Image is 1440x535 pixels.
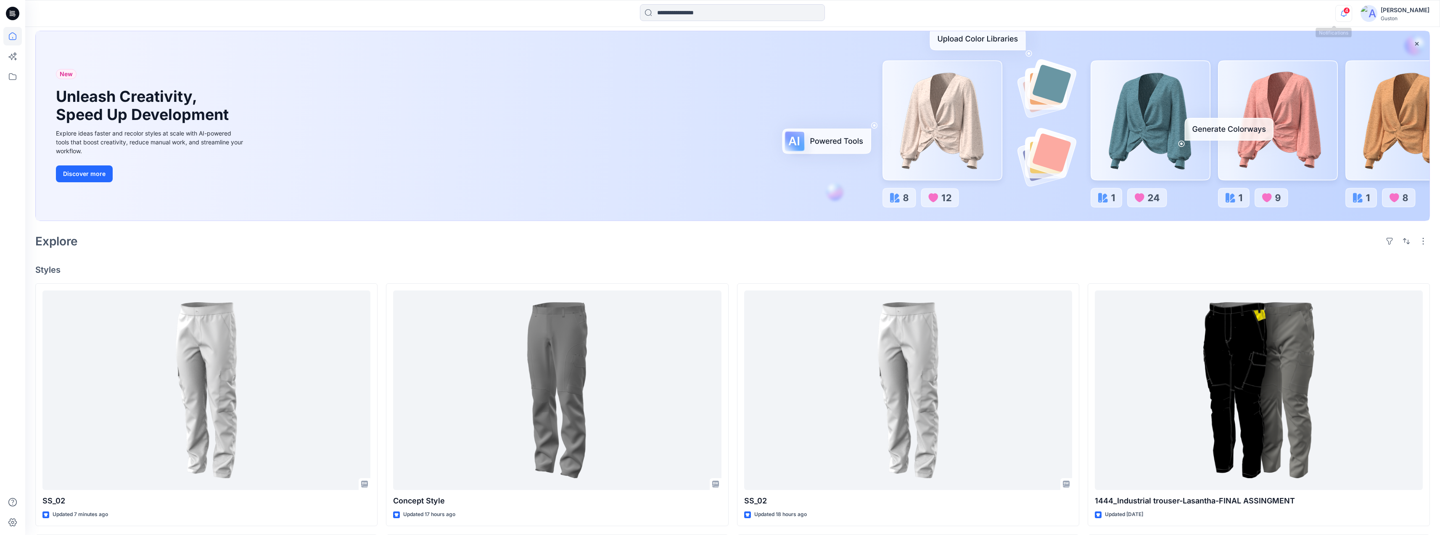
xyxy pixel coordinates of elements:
img: avatar [1361,5,1377,22]
div: Guston [1381,15,1429,21]
p: Updated [DATE] [1105,510,1143,519]
a: Concept Style [393,290,721,490]
button: Discover more [56,165,113,182]
p: Updated 18 hours ago [754,510,807,519]
p: SS_02 [42,495,370,507]
a: SS_02 [42,290,370,490]
a: SS_02 [744,290,1072,490]
h1: Unleash Creativity, Speed Up Development [56,88,233,124]
div: Explore ideas faster and recolor styles at scale with AI-powered tools that boost creativity, red... [56,129,245,155]
h2: Explore [35,234,78,248]
p: SS_02 [744,495,1072,507]
p: 1444_Industrial trouser-Lasantha-FINAL ASSINGMENT [1095,495,1423,507]
h4: Styles [35,265,1430,275]
span: New [60,69,73,79]
p: Updated 17 hours ago [403,510,455,519]
div: [PERSON_NAME] [1381,5,1429,15]
a: Discover more [56,165,245,182]
p: Updated 7 minutes ago [53,510,108,519]
a: 1444_Industrial trouser-Lasantha-FINAL ASSINGMENT [1095,290,1423,490]
p: Concept Style [393,495,721,507]
span: 4 [1343,7,1350,14]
